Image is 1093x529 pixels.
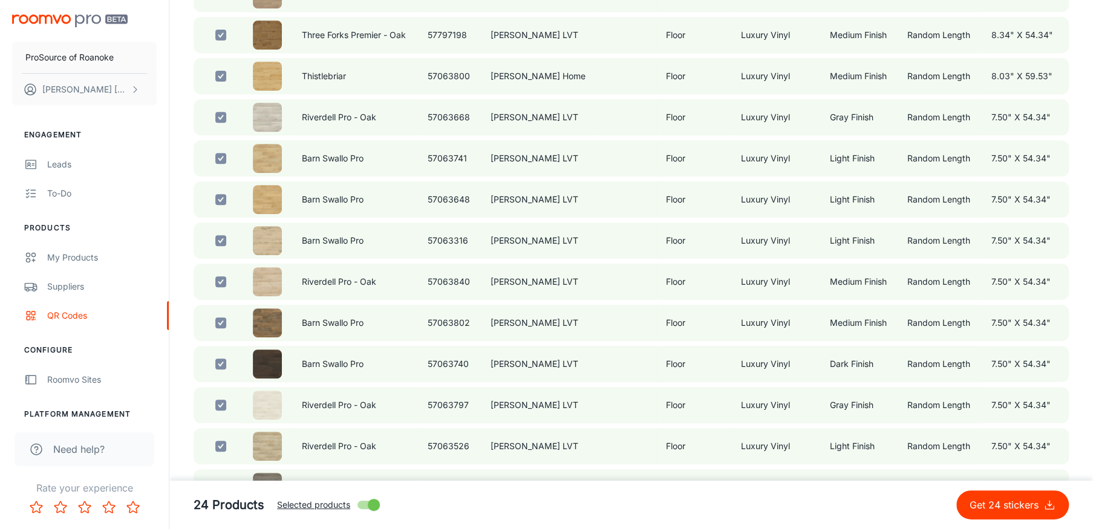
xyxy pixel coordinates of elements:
td: 7.50" X 54.34" [981,469,1069,505]
td: Random Length [898,387,982,423]
td: 57063740 [418,346,481,382]
td: Random Length [898,140,982,177]
td: 57063797 [418,387,481,423]
p: Rate your experience [10,481,159,495]
td: 7.50" X 54.34" [981,387,1069,423]
td: Thistlebriar [292,58,418,94]
td: Luxury Vinyl [731,346,820,382]
td: Floor [656,58,731,94]
td: Luxury Vinyl [731,305,820,341]
td: 57063316 [418,222,481,259]
td: 8.03" X 59.53" [981,58,1069,94]
td: Riverdell Pro - Oak [292,387,418,423]
td: [PERSON_NAME] LVT [481,264,598,300]
span: Need help? [53,442,105,456]
td: 7.50" X 54.34" [981,181,1069,218]
td: Barn Swallo Pro [292,305,418,341]
td: [PERSON_NAME] LVT [481,469,598,505]
td: Medium Finish [820,58,897,94]
td: [PERSON_NAME] LVT [481,181,598,218]
td: Riverdell Pro - Oak [292,469,418,505]
td: Random Length [898,469,982,505]
td: 7.50" X 54.34" [981,346,1069,382]
td: [PERSON_NAME] LVT [481,99,598,135]
td: Floor [656,469,731,505]
td: [PERSON_NAME] LVT [481,346,598,382]
td: Light Finish [820,222,897,259]
td: Floor [656,140,731,177]
td: [PERSON_NAME] LVT [481,140,598,177]
div: My Products [47,251,157,264]
td: Riverdell Pro - Oak [292,99,418,135]
td: Luxury Vinyl [731,99,820,135]
td: Barn Swallo Pro [292,181,418,218]
td: 57063525 [418,469,481,505]
td: 57797198 [418,17,481,53]
td: 57063741 [418,140,481,177]
td: [PERSON_NAME] LVT [481,428,598,464]
td: Floor [656,99,731,135]
td: Luxury Vinyl [731,428,820,464]
td: [PERSON_NAME] LVT [481,305,598,341]
span: Selected products [277,498,350,511]
td: 7.50" X 54.34" [981,99,1069,135]
td: Floor [656,222,731,259]
td: Random Length [898,346,982,382]
td: Floor [656,387,731,423]
td: Three Forks Premier - Oak [292,17,418,53]
td: Gray Finish [820,99,897,135]
td: Luxury Vinyl [731,387,820,423]
td: Medium Finish [820,17,897,53]
td: Light Finish [820,181,897,218]
td: Floor [656,17,731,53]
td: Luxury Vinyl [731,58,820,94]
td: 7.50" X 54.34" [981,305,1069,341]
button: Rate 3 star [73,495,97,519]
td: 57063668 [418,99,481,135]
td: 7.50" X 54.34" [981,140,1069,177]
td: Luxury Vinyl [731,140,820,177]
td: Luxury Vinyl [731,469,820,505]
td: Floor [656,181,731,218]
button: Rate 2 star [48,495,73,519]
button: Rate 1 star [24,495,48,519]
td: Barn Swallo Pro [292,140,418,177]
td: Random Length [898,17,982,53]
td: Random Length [898,58,982,94]
td: [PERSON_NAME] LVT [481,222,598,259]
td: [PERSON_NAME] LVT [481,387,598,423]
td: 57063800 [418,58,481,94]
td: Floor [656,305,731,341]
td: Barn Swallo Pro [292,346,418,382]
div: QR Codes [47,309,157,322]
td: Medium Finish [820,264,897,300]
td: Random Length [898,428,982,464]
p: Get 24 stickers [970,498,1043,512]
button: ProSource of Roanoke [12,42,157,73]
td: 7.50" X 54.34" [981,428,1069,464]
td: Random Length [898,99,982,135]
td: 57063648 [418,181,481,218]
td: Luxury Vinyl [731,264,820,300]
h5: 24 Products [194,496,264,514]
td: Floor [656,346,731,382]
td: 7.50" X 54.34" [981,222,1069,259]
td: 57063526 [418,428,481,464]
td: Random Length [898,181,982,218]
td: 57063802 [418,305,481,341]
td: 8.34" X 54.34" [981,17,1069,53]
button: Rate 5 star [121,495,145,519]
td: Light Finish [820,140,897,177]
td: Riverdell Pro - Oak [292,264,418,300]
button: [PERSON_NAME] [PERSON_NAME] [12,74,157,105]
td: Light Finish [820,428,897,464]
td: Dark Finish [820,346,897,382]
td: Riverdell Pro - Oak [292,428,418,464]
img: Roomvo PRO Beta [12,15,128,27]
button: Get 24 stickers [956,490,1069,519]
td: Random Length [898,305,982,341]
p: [PERSON_NAME] [PERSON_NAME] [42,83,128,96]
td: 57063840 [418,264,481,300]
div: To-do [47,187,157,200]
td: Gray Finish [820,469,897,505]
